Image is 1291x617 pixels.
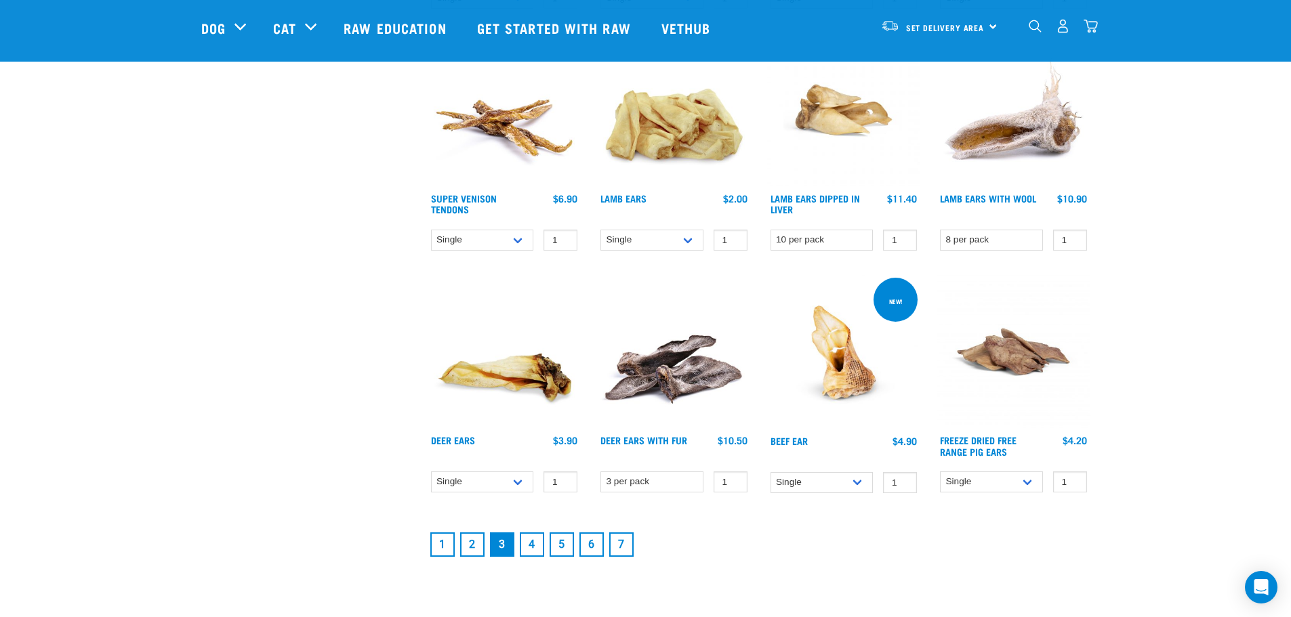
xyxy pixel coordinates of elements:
[520,532,544,557] a: Goto page 4
[464,1,648,55] a: Get started with Raw
[937,275,1090,429] img: Pigs Ears
[428,530,1090,559] nav: pagination
[714,471,747,492] input: 1
[937,33,1090,187] img: 1278 Lamb Ears Wool 01
[579,532,604,557] a: Goto page 6
[648,1,728,55] a: Vethub
[883,291,909,312] div: new!
[600,196,647,200] a: Lamb Ears
[544,471,577,492] input: 1
[428,275,581,429] img: A Deer Ear Treat For Pets
[767,275,921,429] img: Beef ear
[1056,19,1070,33] img: user.png
[490,532,514,557] a: Page 3
[609,532,634,557] a: Goto page 7
[1084,19,1098,33] img: home-icon@2x.png
[460,532,485,557] a: Goto page 2
[883,472,917,493] input: 1
[723,193,747,204] div: $2.00
[431,438,475,442] a: Deer Ears
[544,230,577,251] input: 1
[906,25,985,30] span: Set Delivery Area
[431,196,497,211] a: Super Venison Tendons
[597,275,751,429] img: Pile Of Furry Deer Ears For Pets
[553,435,577,446] div: $3.90
[883,230,917,251] input: 1
[771,438,808,443] a: Beef Ear
[553,193,577,204] div: $6.90
[201,18,226,38] a: Dog
[1057,193,1087,204] div: $10.90
[600,438,687,442] a: Deer Ears with Fur
[714,230,747,251] input: 1
[718,435,747,446] div: $10.50
[1053,471,1087,492] input: 1
[940,196,1036,200] a: Lamb Ears with Wool
[330,1,463,55] a: Raw Education
[597,33,751,187] img: Pile Of Lamb Ears Treat For Pets
[1053,230,1087,251] input: 1
[1063,435,1087,446] div: $4.20
[430,532,455,557] a: Goto page 1
[767,33,921,187] img: Lamb Ear Dipped Liver
[428,33,581,187] img: 1286 Super Tendons 01
[550,532,574,557] a: Goto page 5
[1029,20,1042,33] img: home-icon-1@2x.png
[893,435,917,446] div: $4.90
[887,193,917,204] div: $11.40
[1245,571,1277,603] div: Open Intercom Messenger
[881,20,899,32] img: van-moving.png
[771,196,860,211] a: Lamb Ears Dipped in Liver
[940,438,1017,453] a: Freeze Dried Free Range Pig Ears
[273,18,296,38] a: Cat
